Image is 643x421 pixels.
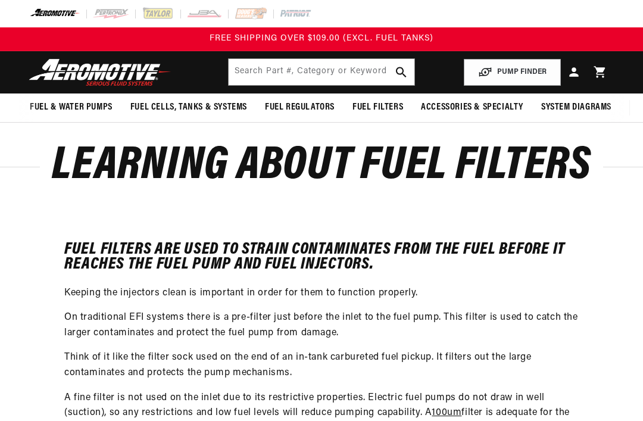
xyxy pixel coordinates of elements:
p: Think of it like the filter sock used on the end of an in-tank carbureted fuel pickup. It filters... [64,350,579,381]
p: Keeping the injectors clean is important in order for them to function properly. [64,286,579,301]
span: Fuel Cells, Tanks & Systems [130,101,247,114]
summary: Fuel Regulators [256,93,344,121]
h2: Fuel filters are used to strain contaminates from the fuel before it reaches the fuel pump and fu... [64,242,579,272]
span: System Diagrams [541,101,611,114]
span: Fuel & Water Pumps [30,101,113,114]
summary: Fuel Filters [344,93,412,121]
summary: System Diagrams [532,93,620,121]
summary: Fuel Cells, Tanks & Systems [121,93,256,121]
span: 100um [432,408,461,417]
button: search button [388,59,414,85]
span: Fuel Filters [352,101,403,114]
input: Search by Part Number, Category or Keyword [229,59,414,85]
span: Accessories & Specialty [421,101,523,114]
summary: Accessories & Specialty [412,93,532,121]
summary: Fuel & Water Pumps [21,93,121,121]
button: PUMP FINDER [464,59,561,86]
p: On traditional EFI systems there is a pre-filter just before the inlet to the fuel pump. This fil... [64,310,579,341]
span: FREE SHIPPING OVER $109.00 (EXCL. FUEL TANKS) [210,34,433,43]
img: Aeromotive [26,58,174,86]
span: Fuel Regulators [265,101,335,114]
